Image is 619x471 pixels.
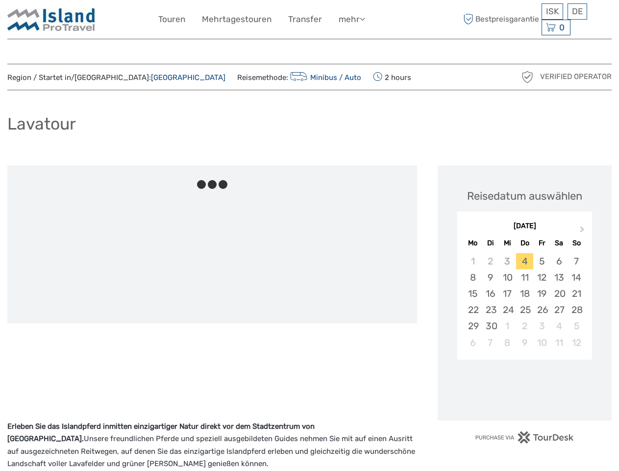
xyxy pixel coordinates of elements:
[550,269,568,286] div: Choose Samstag, 13. September 2025
[499,269,516,286] div: Choose Mittwoch, 10. September 2025
[482,236,499,250] div: Di
[237,70,361,84] span: Reisemethode:
[516,302,533,318] div: Choose Donnerstag, 25. September 2025
[457,221,592,232] div: [DATE]
[7,420,417,471] p: Unsere freundlichen Pferde und speziell ausgebildeten Guides nehmen Sie mit auf einen Ausritt auf...
[482,318,499,334] div: Choose Dienstag, 30. September 2025
[464,269,481,286] div: Choose Montag, 8. September 2025
[568,269,585,286] div: Choose Sonntag, 14. September 2025
[550,318,568,334] div: Choose Samstag, 4. Oktober 2025
[533,318,550,334] div: Choose Freitag, 3. Oktober 2025
[373,70,411,84] span: 2 hours
[533,236,550,250] div: Fr
[499,253,516,269] div: Not available Mittwoch, 3. September 2025
[558,23,566,32] span: 0
[339,12,365,26] a: mehr
[550,302,568,318] div: Choose Samstag, 27. September 2025
[568,3,587,20] div: DE
[482,302,499,318] div: Choose Dienstag, 23. September 2025
[533,269,550,286] div: Choose Freitag, 12. September 2025
[464,236,481,250] div: Mo
[533,302,550,318] div: Choose Freitag, 26. September 2025
[202,12,272,26] a: Mehrtagestouren
[464,318,481,334] div: Choose Montag, 29. September 2025
[533,286,550,302] div: Choose Freitag, 19. September 2025
[288,73,361,82] a: Minibus / Auto
[158,12,185,26] a: Touren
[499,335,516,351] div: Choose Mittwoch, 8. Oktober 2025
[568,253,585,269] div: Choose Sonntag, 7. September 2025
[475,431,574,444] img: PurchaseViaTourDesk.png
[516,253,533,269] div: Choose Donnerstag, 4. September 2025
[533,253,550,269] div: Choose Freitag, 5. September 2025
[499,302,516,318] div: Choose Mittwoch, 24. September 2025
[568,335,585,351] div: Choose Sonntag, 12. Oktober 2025
[546,6,559,16] span: ISK
[516,236,533,250] div: Do
[461,11,540,27] span: Bestpreisgarantie
[568,318,585,334] div: Choose Sonntag, 5. Oktober 2025
[464,302,481,318] div: Choose Montag, 22. September 2025
[464,253,481,269] div: Not available Montag, 1. September 2025
[482,286,499,302] div: Choose Dienstag, 16. September 2025
[460,253,589,351] div: month 2025-09
[568,302,585,318] div: Choose Sonntag, 28. September 2025
[550,286,568,302] div: Choose Samstag, 20. September 2025
[516,269,533,286] div: Choose Donnerstag, 11. September 2025
[7,114,76,134] h1: Lavatour
[516,286,533,302] div: Choose Donnerstag, 18. September 2025
[568,286,585,302] div: Choose Sonntag, 21. September 2025
[464,286,481,302] div: Choose Montag, 15. September 2025
[482,253,499,269] div: Not available Dienstag, 2. September 2025
[482,269,499,286] div: Choose Dienstag, 9. September 2025
[520,69,535,85] img: verified_operator_grey_128.png
[568,236,585,250] div: So
[7,422,315,444] strong: Erleben Sie das Islandpferd inmitten einzigartiger Natur direkt vor dem Stadtzentrum von [GEOGRAP...
[550,236,568,250] div: Sa
[151,73,225,82] a: [GEOGRAPHIC_DATA]
[550,253,568,269] div: Choose Samstag, 6. September 2025
[7,73,225,83] span: Region / Startet in/[GEOGRAPHIC_DATA]:
[516,335,533,351] div: Choose Donnerstag, 9. Oktober 2025
[464,335,481,351] div: Choose Montag, 6. Oktober 2025
[550,335,568,351] div: Choose Samstag, 11. Oktober 2025
[533,335,550,351] div: Choose Freitag, 10. Oktober 2025
[482,335,499,351] div: Choose Dienstag, 7. Oktober 2025
[540,72,612,82] span: Verified Operator
[7,7,96,31] img: Iceland ProTravel
[499,318,516,334] div: Choose Mittwoch, 1. Oktober 2025
[521,385,528,392] div: Loading...
[499,236,516,250] div: Mi
[467,188,582,204] div: Reisedatum auswählen
[288,12,322,26] a: Transfer
[516,318,533,334] div: Choose Donnerstag, 2. Oktober 2025
[499,286,516,302] div: Choose Mittwoch, 17. September 2025
[575,224,591,239] button: Next Month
